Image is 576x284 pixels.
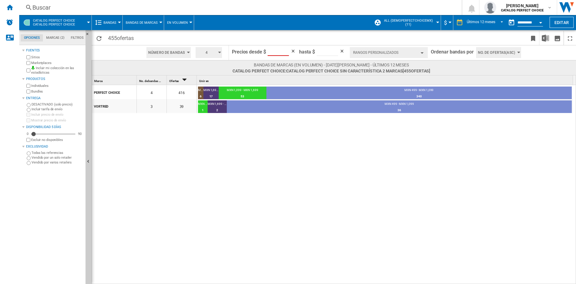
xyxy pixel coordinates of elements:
label: Excluir no disponibles [31,138,83,142]
img: mysite-bg-18x18.png [31,66,35,69]
div: No. de bandas Sort None [138,75,166,85]
span: En volumen [167,21,188,25]
md-slider: Disponibilidad [31,131,75,137]
div: VORTRED [94,100,136,112]
div: 6 [198,93,203,99]
span: Ofertas [169,79,179,83]
input: DESACTIVADO (solo precio) [27,103,31,107]
span: No. de ofertas(Asc) [478,47,515,58]
input: Marketplaces [26,61,30,65]
button: Recargar [93,31,105,45]
input: Bundles [26,90,30,93]
input: Incluir precio de envío [26,113,30,117]
div: Sort None [138,75,166,85]
label: Mostrar precio de envío [31,118,83,123]
div: Sort None [93,75,136,85]
span: $ [263,49,266,55]
div: MXN 1,099 - MXN 1,699 [219,88,266,93]
button: No. de ofertas(Asc) [476,47,521,58]
input: Incluir mi colección en las estadísticas [26,67,30,74]
span: Unir en [199,79,209,83]
div: 0 [25,132,30,136]
span: 4 [197,47,216,58]
md-tab-item: Marcas (2) [43,34,67,41]
button: Rangos personalizados [350,47,428,58]
button: 4 [196,47,222,58]
input: Individuales [26,84,30,88]
button: Marcar este reporte [527,31,539,45]
button: En volumen [167,15,191,30]
span: CATALOG PERFECT CHOICE:Catalog perfect choice [33,19,75,26]
span: Ordenar bandas por [431,45,473,60]
input: Vendido por un solo retailer [27,156,31,160]
button: Descargar en Excel [539,31,551,45]
div: Sort Descending [168,75,196,85]
button: Maximizar [564,31,576,45]
span: No. de bandas [139,79,158,83]
div: MXN 1,699 - MXN 2,299 [208,102,227,107]
button: md-calendar [505,17,517,29]
span: Bandas [103,21,116,25]
div: 340 [266,93,572,99]
label: Incluir precio de envío [31,112,83,117]
img: excel-24x24.png [542,35,549,42]
label: Individuales [31,84,83,88]
span: $ [312,49,315,55]
div: 4 [137,85,166,99]
label: Marketplaces [31,61,83,65]
div: 4 [193,45,224,60]
div: Sort None [198,75,573,85]
span: ALL (demoperfectchoicemx) (11) [382,19,435,26]
button: Bandas de marcas [126,15,161,30]
button: $ [444,15,450,30]
label: DESACTIVADO (solo precio) [31,102,83,107]
div: Disponibilidad 5 Días [26,125,83,130]
div: Marca Sort None [93,75,136,85]
div: 36 [227,107,572,113]
input: Sitios [26,55,30,59]
div: Productos [26,77,83,81]
span: hasta [299,49,311,55]
label: Todas las referencias [31,151,83,155]
div: 416 [167,85,196,99]
span: Marca [94,79,103,83]
span: $ [444,20,447,26]
div: 1 [198,107,208,113]
div: MXN 2,299 - MXN 2,899 [198,88,203,93]
div: Ofertas Sort Descending [168,75,196,85]
button: Editar [550,17,574,28]
div: Entrega [26,96,83,101]
div: MXN 499 - MXN 1,099 [266,88,572,93]
md-menu: Currency [441,15,453,30]
span: [PERSON_NAME] [501,3,544,9]
span: ofertas [117,35,134,41]
label: Incluir tarifa de envío [31,107,83,111]
span: CATALOG PERFECT CHOICE:Catalog perfect choice Sin característica 2 marcas [232,68,430,74]
div: PERFECT CHOICE [94,86,136,99]
button: Ocultar [85,30,93,41]
div: MXN 1,699 - MXN 2,299 [203,88,219,93]
input: Mostrar precio de envío [26,138,30,142]
div: Fuentes [26,48,83,53]
span: ofertas [411,69,429,73]
div: CATALOG PERFECT CHOICECatalog perfect choice [22,15,88,30]
md-select: REPORTS.WIZARD.STEPS.REPORT.STEPS.REPORT_OPTIONS.PERIOD: Últimos 12 meses [466,18,505,28]
input: Todas las referencias [27,151,31,155]
button: ALL (demoperfectchoicemx) (11) [382,15,438,30]
div: Buscar [32,3,446,12]
span: Precios desde [232,49,262,55]
button: Descargar como imagen [551,31,563,45]
button: Bandas [103,15,119,30]
div: Últimos 12 meses [467,20,495,24]
img: alerts-logo.svg [6,19,13,26]
md-tab-item: Filtros [68,34,87,41]
b: CATALOG PERFECT CHOICE [501,8,544,12]
div: MXN 1,099 - MXN 1,699 [198,102,208,107]
button: Open calendar [535,16,546,27]
input: Mostrar precio de envío [26,118,30,122]
md-tab-item: Opciones [21,34,43,41]
img: profile.jpg [484,2,496,14]
input: Incluir tarifa de envío [27,108,31,112]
